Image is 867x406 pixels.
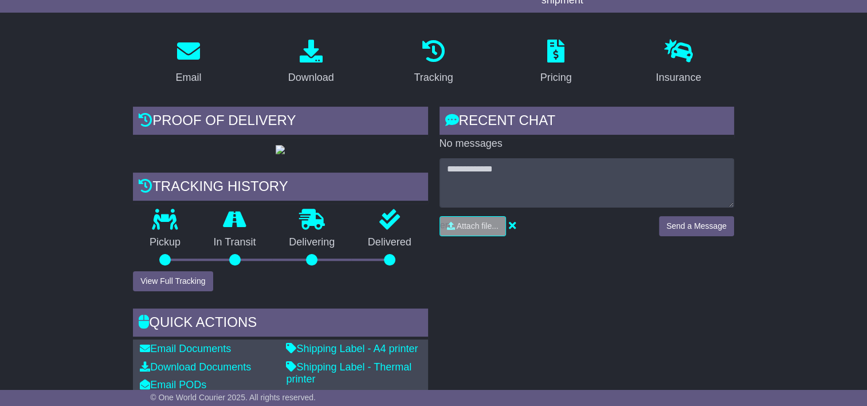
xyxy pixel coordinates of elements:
[288,70,334,85] div: Download
[133,236,197,249] p: Pickup
[656,70,701,85] div: Insurance
[276,145,285,154] img: GetPodImage
[168,36,209,89] a: Email
[281,36,342,89] a: Download
[414,70,453,85] div: Tracking
[140,379,206,391] a: Email PODs
[286,361,411,385] a: Shipping Label - Thermal printer
[133,107,427,138] div: Proof of Delivery
[176,70,202,85] div: Email
[533,36,579,89] a: Pricing
[440,138,734,150] p: No messages
[140,343,231,354] a: Email Documents
[286,343,418,354] a: Shipping Label - A4 printer
[351,236,428,249] p: Delivered
[140,361,251,373] a: Download Documents
[150,393,316,402] span: © One World Courier 2025. All rights reserved.
[133,271,213,291] button: View Full Tracking
[133,173,427,204] div: Tracking history
[440,107,734,138] div: RECENT CHAT
[406,36,460,89] a: Tracking
[540,70,572,85] div: Pricing
[133,309,427,339] div: Quick Actions
[648,36,708,89] a: Insurance
[197,236,273,249] p: In Transit
[272,236,351,249] p: Delivering
[659,216,734,236] button: Send a Message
